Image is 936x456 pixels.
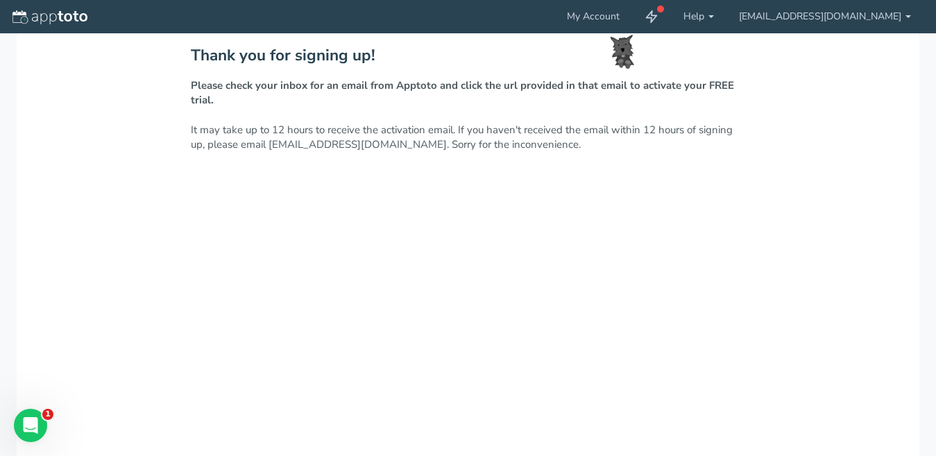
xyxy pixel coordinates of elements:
img: toto-small.png [610,35,635,69]
img: logo-apptoto--white.svg [12,10,87,24]
strong: Please check your inbox for an email from Apptoto and click the url provided in that email to act... [191,78,734,107]
span: 1 [42,409,53,420]
h2: Thank you for signing up! [191,47,746,65]
p: It may take up to 12 hours to receive the activation email. If you haven't received the email wit... [191,78,746,153]
iframe: Intercom live chat [14,409,47,442]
